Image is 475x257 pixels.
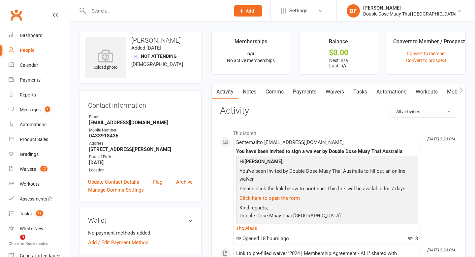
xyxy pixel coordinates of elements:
[9,117,70,132] a: Automations
[329,37,348,49] div: Balance
[20,196,52,202] div: Assessments
[20,33,43,38] div: Dashboard
[212,84,238,99] a: Activity
[9,177,70,192] a: Workouts
[288,84,321,99] a: Payments
[363,5,457,11] div: [PERSON_NAME]
[238,185,416,194] p: Please click the link below to continue. This link will be available for 7 days.
[20,48,35,53] div: People
[88,217,193,224] h3: Wallet
[321,84,349,99] a: Waivers
[220,126,457,137] li: This Month
[89,154,193,160] div: Date of Birth
[9,102,70,117] a: Messages 2
[236,139,344,145] span: Sent email to [EMAIL_ADDRESS][DOMAIN_NAME]
[9,147,70,162] a: Gradings
[235,37,267,49] div: Memberships
[20,181,40,187] div: Workouts
[9,28,70,43] a: Dashboard
[20,77,41,83] div: Payments
[87,6,226,16] input: Search...
[176,178,193,186] a: Archive
[131,61,183,67] span: [DEMOGRAPHIC_DATA]
[88,239,148,246] a: Add / Edit Payment Method
[89,167,193,173] div: Location
[244,159,282,165] strong: [PERSON_NAME]
[236,149,418,154] div: You have been invited to sign a waiver by Double Dose Muay Thai Australia
[131,45,161,51] time: Added [DATE]
[20,122,47,127] div: Automations
[89,114,193,120] div: Email
[8,7,24,23] a: Clubworx
[7,235,22,250] iframe: Intercom live chat
[236,224,418,233] a: show less
[88,178,139,186] a: Update Contact Details
[36,210,43,216] span: 19
[238,204,416,221] p: Kind regards, Double Dose Muay Thai [GEOGRAPHIC_DATA]
[227,58,275,63] span: No active memberships
[393,37,465,49] div: Convert to Member / Prospect
[89,160,193,165] strong: [DATE]
[246,8,254,14] span: Add
[20,166,36,172] div: Waivers
[305,49,372,56] div: $0.00
[20,107,41,112] div: Messages
[347,4,360,18] div: BF
[9,58,70,73] a: Calendar
[247,51,254,56] strong: n/a
[85,49,126,71] div: upload photo
[236,236,289,241] span: Opened 18 hours ago
[289,3,307,18] span: Settings
[427,248,455,252] i: [DATE] 5:20 PM
[406,58,447,63] a: Convert to prospect
[9,88,70,102] a: Reports
[85,37,196,44] h3: [PERSON_NAME]
[20,152,39,157] div: Gradings
[305,58,372,68] p: Next: n/a Last: n/a
[238,84,261,99] a: Notes
[220,106,457,116] h3: Activity
[9,73,70,88] a: Payments
[20,137,48,142] div: Product Sales
[153,178,162,186] a: Flag
[89,133,193,139] strong: 0433918435
[239,195,300,201] a: Click here to open the form
[9,192,70,206] a: Assessments
[349,84,372,99] a: Tasks
[261,84,288,99] a: Comms
[9,43,70,58] a: People
[89,140,193,147] div: Address
[234,5,262,17] button: Add
[20,62,38,68] div: Calendar
[408,236,418,241] span: 3
[88,229,193,237] li: No payment methods added
[9,206,70,221] a: Tasks 19
[88,186,144,194] a: Manage Comms Settings
[89,127,193,133] div: Mobile Number
[89,120,193,126] strong: [EMAIL_ADDRESS][DOMAIN_NAME]
[88,99,193,109] h3: Contact information
[20,211,32,216] div: Tasks
[372,84,411,99] a: Automations
[20,92,36,97] div: Reports
[40,166,47,171] span: 17
[89,146,193,152] strong: [STREET_ADDRESS][PERSON_NAME]
[407,51,446,56] a: Convert to member
[9,162,70,177] a: Waivers 17
[238,158,416,167] p: Hi ,
[45,106,50,112] span: 2
[141,54,177,59] span: Not Attending
[411,84,442,99] a: Workouts
[9,132,70,147] a: Product Sales
[363,11,457,17] div: Double Dose Muay Thai [GEOGRAPHIC_DATA]
[238,167,416,185] p: You've been invited by Double Dose Muay Thai Australia to fill out an online waiver.
[9,221,70,236] a: What's New
[20,226,44,231] div: What's New
[427,137,455,141] i: [DATE] 5:20 PM
[20,235,25,240] span: 3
